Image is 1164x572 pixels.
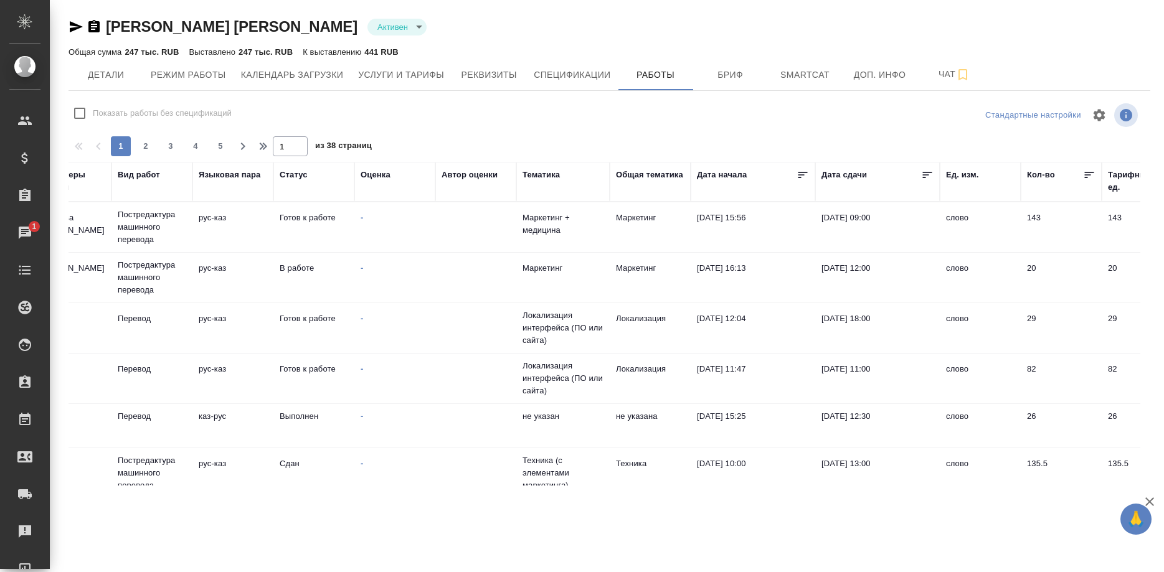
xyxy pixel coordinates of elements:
button: 2 [136,136,156,156]
td: 29 [1021,306,1102,350]
span: Реквизиты [459,67,519,83]
span: Календарь загрузки [241,67,344,83]
span: 🙏 [1125,506,1147,532]
td: [DATE] 09:00 [815,205,940,249]
div: Оценка [361,169,390,181]
td: 135.5 [1021,451,1102,495]
div: Автор оценки [442,169,498,181]
button: 4 [186,136,206,156]
p: 247 тыс. RUB [239,47,293,57]
a: - [361,314,363,323]
td: рус-каз [192,451,273,495]
td: слово [940,404,1021,448]
a: [PERSON_NAME] [PERSON_NAME] [106,18,357,35]
div: Вид работ [118,169,160,181]
div: Активен [367,19,427,35]
span: Спецификации [534,67,610,83]
div: Дата сдачи [821,169,867,181]
td: В работе [273,256,354,299]
a: - [361,213,363,222]
span: Услуги и тарифы [358,67,444,83]
p: 441 RUB [364,47,398,57]
div: split button [982,106,1084,125]
td: [DATE] 10:00 [691,451,815,495]
button: Активен [374,22,412,32]
td: [DATE] 11:47 [691,357,815,400]
td: [DATE] 15:56 [691,205,815,249]
span: Посмотреть информацию [1114,103,1140,127]
span: 2 [136,140,156,152]
p: Перевод [118,312,186,325]
p: 247 тыс. RUB [125,47,179,57]
td: не указана [610,404,691,448]
p: Локализация интерфейса (ПО или сайта) [523,309,603,347]
td: 26 [1021,404,1102,448]
a: 1 [3,217,47,248]
td: [DATE] 11:00 [815,357,940,400]
div: Общая тематика [616,169,683,181]
td: Заборова [PERSON_NAME] [31,205,111,249]
td: Локализация [610,306,691,350]
div: Дата начала [697,169,747,181]
p: не указан [523,410,603,423]
td: Сдан [273,451,354,495]
span: Доп. инфо [850,67,910,83]
button: 5 [211,136,230,156]
td: [DATE] 12:04 [691,306,815,350]
span: Бриф [701,67,760,83]
td: Маркетинг [610,256,691,299]
p: Общая сумма [69,47,125,57]
div: Статус [280,169,308,181]
div: Ед. изм. [946,169,979,181]
p: Постредактура машинного перевода [118,209,186,246]
td: Выполнен [273,404,354,448]
div: Менеджеры верстки [37,169,105,194]
td: [DATE] 15:25 [691,404,815,448]
div: Тарифных ед. [1108,169,1164,194]
td: [PERSON_NAME] [31,256,111,299]
td: [DATE] 18:00 [815,306,940,350]
div: Языковая пара [199,169,261,181]
p: Перевод [118,410,186,423]
td: [DATE] 16:13 [691,256,815,299]
span: Режим работы [151,67,226,83]
div: Кол-во [1027,169,1055,181]
p: Постредактура машинного перевода [118,454,186,492]
p: Локализация интерфейса (ПО или сайта) [523,360,603,397]
td: слово [940,256,1021,299]
td: слово [940,205,1021,249]
td: Готов к работе [273,205,354,249]
span: 5 [211,140,230,152]
td: Готов к работе [273,306,354,350]
span: 3 [161,140,181,152]
td: [DATE] 12:30 [815,404,940,448]
td: рус-каз [192,357,273,400]
p: Техника (с элементами маркетинга) [523,454,603,492]
span: Детали [76,67,136,83]
td: Маркетинг [610,205,691,249]
td: рус-каз [192,256,273,299]
p: Постредактура машинного перевода [118,259,186,296]
p: Маркетинг [523,262,603,274]
td: слово [940,306,1021,350]
span: Работы [626,67,686,83]
span: Чат [925,67,985,82]
a: - [361,459,363,468]
a: - [361,263,363,273]
button: Скопировать ссылку [87,19,102,34]
span: 4 [186,140,206,152]
td: Готов к работе [273,357,354,400]
td: [DATE] 13:00 [815,451,940,495]
span: Smartcat [775,67,835,83]
button: 3 [161,136,181,156]
td: 20 [1021,256,1102,299]
a: - [361,364,363,373]
td: рус-каз [192,205,273,249]
span: из 38 страниц [315,138,372,156]
button: Скопировать ссылку для ЯМессенджера [69,19,83,34]
td: слово [940,451,1021,495]
td: Техника [610,451,691,495]
td: 82 [1021,357,1102,400]
p: К выставлению [303,47,364,57]
button: 🙏 [1120,504,1152,535]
